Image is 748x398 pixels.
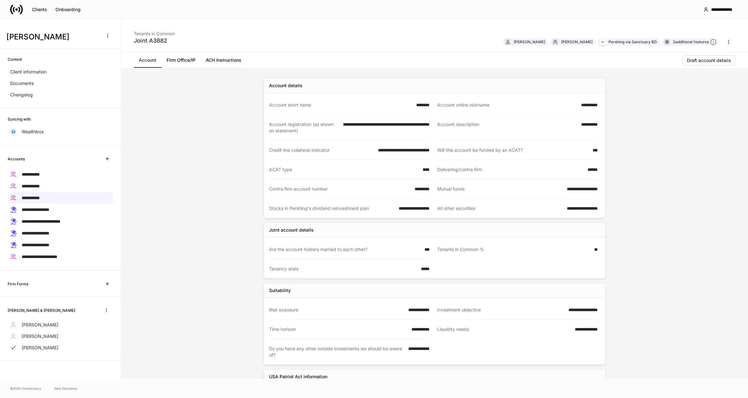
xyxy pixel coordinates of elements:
a: [PERSON_NAME] [8,331,113,342]
a: [PERSON_NAME] [8,319,113,331]
span: © 2025 OneAdvisory [10,386,41,391]
div: Stocks in Pershing's dividend reinvestment plan [269,205,395,212]
div: Will this account be funded by an ACAT? [437,147,589,153]
p: Client information [10,69,46,75]
a: Firm Office/IP [161,52,201,68]
div: Joint A3882 [134,37,175,45]
div: Are the account holders married to each other? [269,246,421,253]
a: Client information [8,66,113,78]
div: 2 additional features [673,39,716,45]
div: Suitability [269,287,291,294]
h6: Syncing with [8,116,31,122]
div: Pershing via Sanctuary BD [609,39,657,45]
h6: Accounts [8,156,25,162]
div: Risk exposure [269,307,404,313]
div: Investment objective [437,307,565,313]
h3: [PERSON_NAME] [6,32,98,42]
div: Account description [437,121,577,134]
div: USA Patriot Act information [269,374,327,380]
div: Account registration (as shown on statement) [269,121,339,134]
p: [PERSON_NAME] [22,333,58,339]
div: Account short name [269,102,412,108]
p: [PERSON_NAME] [22,345,58,351]
a: Changelog [8,89,113,101]
div: Draft account details [687,58,731,63]
p: Wealthbox [22,129,44,135]
div: Liquidity needs [437,326,571,333]
a: Account [134,52,161,68]
p: [PERSON_NAME] [22,322,58,328]
button: Clients [28,4,51,15]
p: Documents [10,80,34,87]
a: Wealthbox [8,126,113,137]
a: Documents [8,78,113,89]
div: Credit line collateral indicator [269,147,374,153]
div: Joint account details [269,227,314,233]
div: Tenancy state [269,266,417,272]
div: Account online nickname [437,102,577,108]
a: ACH Instructions [201,52,246,68]
a: Data Disclaimer [54,386,78,391]
button: Onboarding [51,4,85,15]
h6: [PERSON_NAME] & [PERSON_NAME] [8,307,75,313]
button: Draft account details [683,55,735,66]
div: Mutual funds [437,186,563,192]
div: Clients [32,7,47,12]
p: Changelog [10,92,33,98]
div: Tenants in Common % [437,246,590,253]
div: Account details [269,82,303,89]
div: Delivering/contra firm [437,166,584,173]
div: Onboarding [55,7,81,12]
div: All other securities [437,205,563,212]
div: Time horizon [269,326,408,332]
div: Tenants in Common [134,27,175,37]
div: Do you have any other outside investments we should be aware of? [269,346,404,358]
div: [PERSON_NAME] [561,39,593,45]
a: [PERSON_NAME] [8,342,113,353]
h6: Content [8,56,22,62]
div: ACAT type [269,166,419,173]
h6: Firm Forms [8,281,28,287]
div: Contra firm account number [269,186,411,192]
div: [PERSON_NAME] [514,39,545,45]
